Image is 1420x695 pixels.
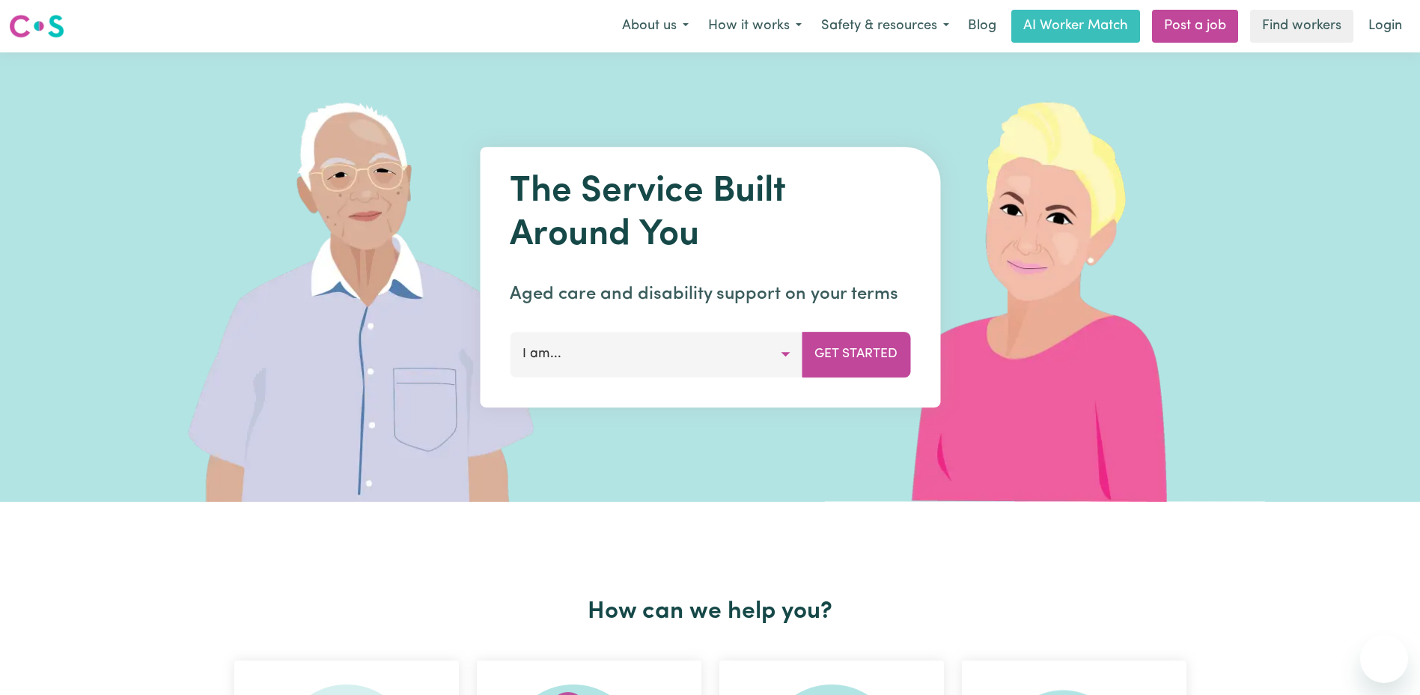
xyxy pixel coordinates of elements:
a: Blog [959,10,1005,43]
a: Find workers [1250,10,1353,43]
h1: The Service Built Around You [510,171,910,257]
button: Safety & resources [811,10,959,42]
h2: How can we help you? [225,598,1195,626]
button: I am... [510,332,802,377]
a: Careseekers logo [9,9,64,43]
p: Aged care and disability support on your terms [510,281,910,308]
button: Get Started [802,332,910,377]
a: Login [1359,10,1411,43]
iframe: Button to launch messaging window [1360,635,1408,683]
button: About us [612,10,698,42]
img: Careseekers logo [9,13,64,40]
button: How it works [698,10,811,42]
a: Post a job [1152,10,1238,43]
a: AI Worker Match [1011,10,1140,43]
